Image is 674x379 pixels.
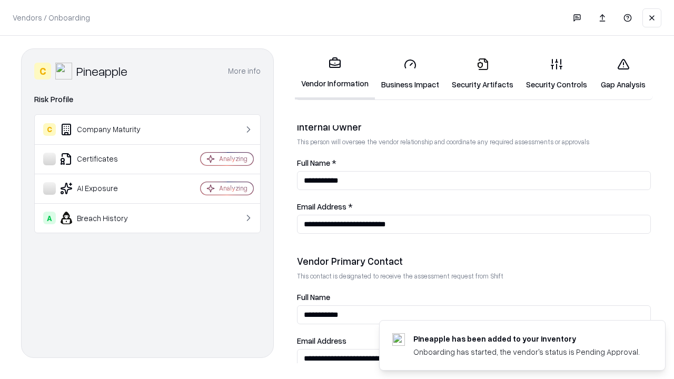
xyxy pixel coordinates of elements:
p: Vendors / Onboarding [13,12,90,23]
div: Breach History [43,212,169,224]
a: Security Artifacts [445,49,520,98]
div: Risk Profile [34,93,261,106]
div: Analyzing [219,184,247,193]
div: AI Exposure [43,182,169,195]
div: A [43,212,56,224]
p: This person will oversee the vendor relationship and coordinate any required assessments or appro... [297,137,651,146]
a: Gap Analysis [593,49,653,98]
div: Vendor Primary Contact [297,255,651,267]
div: C [34,63,51,79]
div: Certificates [43,153,169,165]
a: Security Controls [520,49,593,98]
label: Full Name * [297,159,651,167]
a: Vendor Information [295,48,375,99]
div: Analyzing [219,154,247,163]
div: Company Maturity [43,123,169,136]
div: Pineapple [76,63,127,79]
p: This contact is designated to receive the assessment request from Shift [297,272,651,281]
img: pineappleenergy.com [392,333,405,346]
label: Email Address * [297,203,651,211]
div: C [43,123,56,136]
div: Onboarding has started, the vendor's status is Pending Approval. [413,346,640,357]
button: More info [228,62,261,81]
label: Full Name [297,293,651,301]
div: Internal Owner [297,121,651,133]
label: Email Address [297,337,651,345]
a: Business Impact [375,49,445,98]
img: Pineapple [55,63,72,79]
div: Pineapple has been added to your inventory [413,333,640,344]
